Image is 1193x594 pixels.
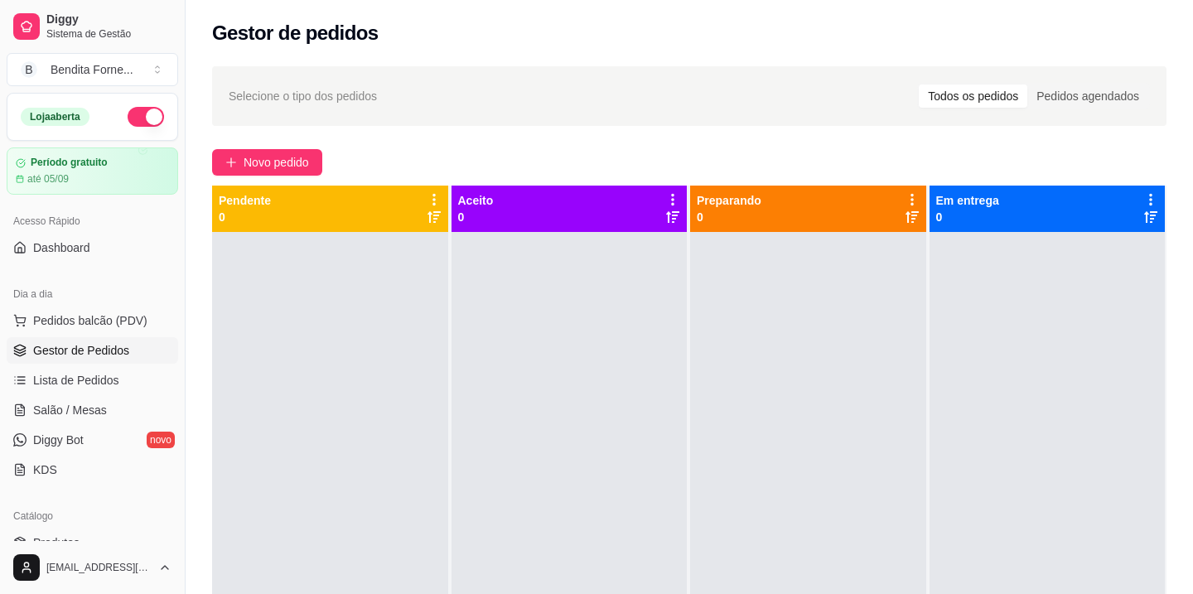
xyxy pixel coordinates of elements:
a: Lista de Pedidos [7,367,178,394]
button: Alterar Status [128,107,164,127]
div: Dia a dia [7,281,178,307]
div: Acesso Rápido [7,208,178,234]
div: Pedidos agendados [1027,85,1148,108]
div: Bendita Forne ... [51,61,133,78]
p: Pendente [219,192,271,209]
p: 0 [458,209,494,225]
span: Selecione o tipo dos pedidos [229,87,377,105]
span: Novo pedido [244,153,309,171]
article: até 05/09 [27,172,69,186]
span: Salão / Mesas [33,402,107,418]
a: Produtos [7,529,178,556]
button: Novo pedido [212,149,322,176]
span: Produtos [33,534,80,551]
span: Dashboard [33,239,90,256]
a: DiggySistema de Gestão [7,7,178,46]
a: KDS [7,456,178,483]
span: Pedidos balcão (PDV) [33,312,147,329]
a: Período gratuitoaté 05/09 [7,147,178,195]
span: Sistema de Gestão [46,27,171,41]
button: [EMAIL_ADDRESS][DOMAIN_NAME] [7,548,178,587]
p: Preparando [697,192,761,209]
p: 0 [936,209,999,225]
span: KDS [33,461,57,478]
span: plus [225,157,237,168]
button: Select a team [7,53,178,86]
span: Diggy [46,12,171,27]
article: Período gratuito [31,157,108,169]
span: Diggy Bot [33,432,84,448]
p: Aceito [458,192,494,209]
span: [EMAIL_ADDRESS][DOMAIN_NAME] [46,561,152,574]
h2: Gestor de pedidos [212,20,379,46]
div: Todos os pedidos [919,85,1027,108]
a: Dashboard [7,234,178,261]
p: 0 [697,209,761,225]
button: Pedidos balcão (PDV) [7,307,178,334]
p: 0 [219,209,271,225]
span: Lista de Pedidos [33,372,119,389]
a: Gestor de Pedidos [7,337,178,364]
a: Diggy Botnovo [7,427,178,453]
div: Catálogo [7,503,178,529]
p: Em entrega [936,192,999,209]
span: Gestor de Pedidos [33,342,129,359]
a: Salão / Mesas [7,397,178,423]
span: B [21,61,37,78]
div: Loja aberta [21,108,89,126]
